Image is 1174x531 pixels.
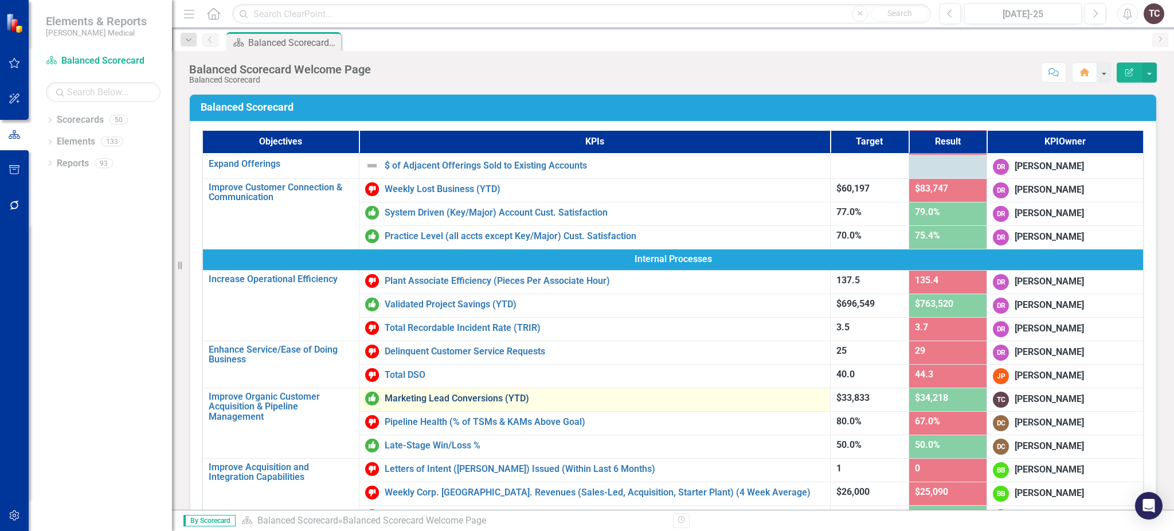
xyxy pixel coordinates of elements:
a: Delinquent Customer Service Requests [385,346,825,357]
td: Double-Click to Edit [987,388,1144,411]
div: [PERSON_NAME] [1015,160,1084,173]
img: Below Target [365,486,379,499]
div: [DATE]-25 [968,7,1078,21]
a: Balanced Scorecard [257,515,338,526]
td: Double-Click to Edit [987,155,1144,178]
span: Search [887,9,912,18]
td: Double-Click to Edit Right Click for Context Menu [359,294,831,317]
div: [PERSON_NAME] [1015,393,1084,406]
div: Balanced Scorecard [189,76,371,84]
div: Balanced Scorecard Welcome Page [248,36,338,50]
a: Increase Operational Efficiency [209,274,353,284]
div: Open Intercom Messenger [1135,492,1163,520]
td: Double-Click to Edit Right Click for Context Menu [202,270,359,341]
td: Double-Click to Edit Right Click for Context Menu [359,435,831,458]
td: Double-Click to Edit Right Click for Context Menu [202,458,359,529]
div: Balanced Scorecard Welcome Page [343,515,486,526]
a: Plant Associate Efficiency (Pieces Per Associate Hour) [385,276,825,286]
span: $25,090 [915,486,948,497]
div: DR [993,509,1009,525]
span: 0 [915,463,920,474]
td: Double-Click to Edit Right Click for Context Menu [359,411,831,435]
img: Below Target [365,462,379,476]
td: Double-Click to Edit [987,341,1144,364]
span: 104.7% [915,510,945,521]
div: [PERSON_NAME] [1015,207,1084,220]
span: $60,197 [836,183,870,194]
a: $ of Adjacent Offerings Sold to Existing Accounts [385,161,825,171]
div: [PERSON_NAME] [1015,346,1084,359]
td: Double-Click to Edit Right Click for Context Menu [202,155,359,178]
div: BB [993,486,1009,502]
div: 50 [109,115,128,125]
div: DR [993,298,1009,314]
div: [PERSON_NAME] [1015,416,1084,430]
td: Double-Click to Edit Right Click for Context Menu [359,202,831,225]
td: Double-Click to Edit Right Click for Context Menu [359,341,831,364]
td: Double-Click to Edit Right Click for Context Menu [359,458,831,482]
input: Search Below... [46,82,161,102]
td: Double-Click to Edit Right Click for Context Menu [359,388,831,411]
img: On or Above Target [365,509,379,523]
span: 50.0% [836,439,862,450]
span: 77.0% [836,206,862,217]
div: [PERSON_NAME] [1015,183,1084,197]
a: Total DSO [385,370,825,380]
div: 133 [101,137,123,147]
a: Elements [57,135,95,149]
a: Validated Project Savings (YTD) [385,299,825,310]
td: Double-Click to Edit [987,270,1144,294]
img: Below Target [365,345,379,358]
td: Double-Click to Edit [987,317,1144,341]
td: Double-Click to Edit Right Click for Context Menu [359,364,831,388]
a: System Driven (Key/Major) Account Cust. Satisfaction [385,208,825,218]
div: DR [993,182,1009,198]
span: 137.5 [836,275,860,286]
span: 25 [836,345,847,356]
a: Late-Stage Win/Loss % [385,440,825,451]
td: Double-Click to Edit [202,249,1144,270]
span: 79.0% [915,206,940,217]
div: DR [993,159,1009,175]
span: Elements & Reports [46,14,147,28]
div: DR [993,206,1009,222]
td: Double-Click to Edit [987,294,1144,317]
td: Double-Click to Edit Right Click for Context Menu [359,178,831,202]
a: Weekly Corp. [GEOGRAPHIC_DATA]. Revenues (Sales-Led, Acquisition, Starter Plant) (4 Week Average) [385,487,825,498]
img: On or Above Target [365,298,379,311]
td: Double-Click to Edit Right Click for Context Menu [359,505,831,529]
td: Double-Click to Edit [987,411,1144,435]
img: On or Above Target [365,229,379,243]
a: Improve Organic Customer Acquisition & Pipeline Management [209,392,353,422]
button: TC [1144,3,1164,24]
span: 80.0% [836,416,862,427]
span: 44.3 [915,369,933,380]
span: 75.4% [915,230,940,241]
span: $83,747 [915,183,948,194]
td: Double-Click to Edit Right Click for Context Menu [202,388,359,458]
span: $696,549 [836,298,875,309]
div: DR [993,345,1009,361]
td: Double-Click to Edit Right Click for Context Menu [202,178,359,249]
span: 3.7 [915,322,928,333]
span: By Scorecard [183,515,236,526]
div: DR [993,321,1009,337]
img: ClearPoint Strategy [6,13,26,33]
a: Improve Customer Connection & Communication [209,182,353,202]
a: Weekly Lost Business (YTD) [385,184,825,194]
span: $33,833 [836,392,870,403]
div: DC [993,439,1009,455]
td: Double-Click to Edit [987,482,1144,505]
span: 67.0% [915,416,940,427]
span: 50.0% [915,439,940,450]
img: Below Target [365,274,379,288]
td: Double-Click to Edit [987,435,1144,458]
a: Letters of Intent ([PERSON_NAME]) Issued (Within Last 6 Months) [385,464,825,474]
h3: Balanced Scorecard [201,101,1149,113]
td: Double-Click to Edit Right Click for Context Menu [359,270,831,294]
span: 29 [915,345,925,356]
div: DR [993,274,1009,290]
td: Double-Click to Edit Right Click for Context Menu [359,482,831,505]
td: Double-Click to Edit [987,225,1144,249]
span: $34,218 [915,392,948,403]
